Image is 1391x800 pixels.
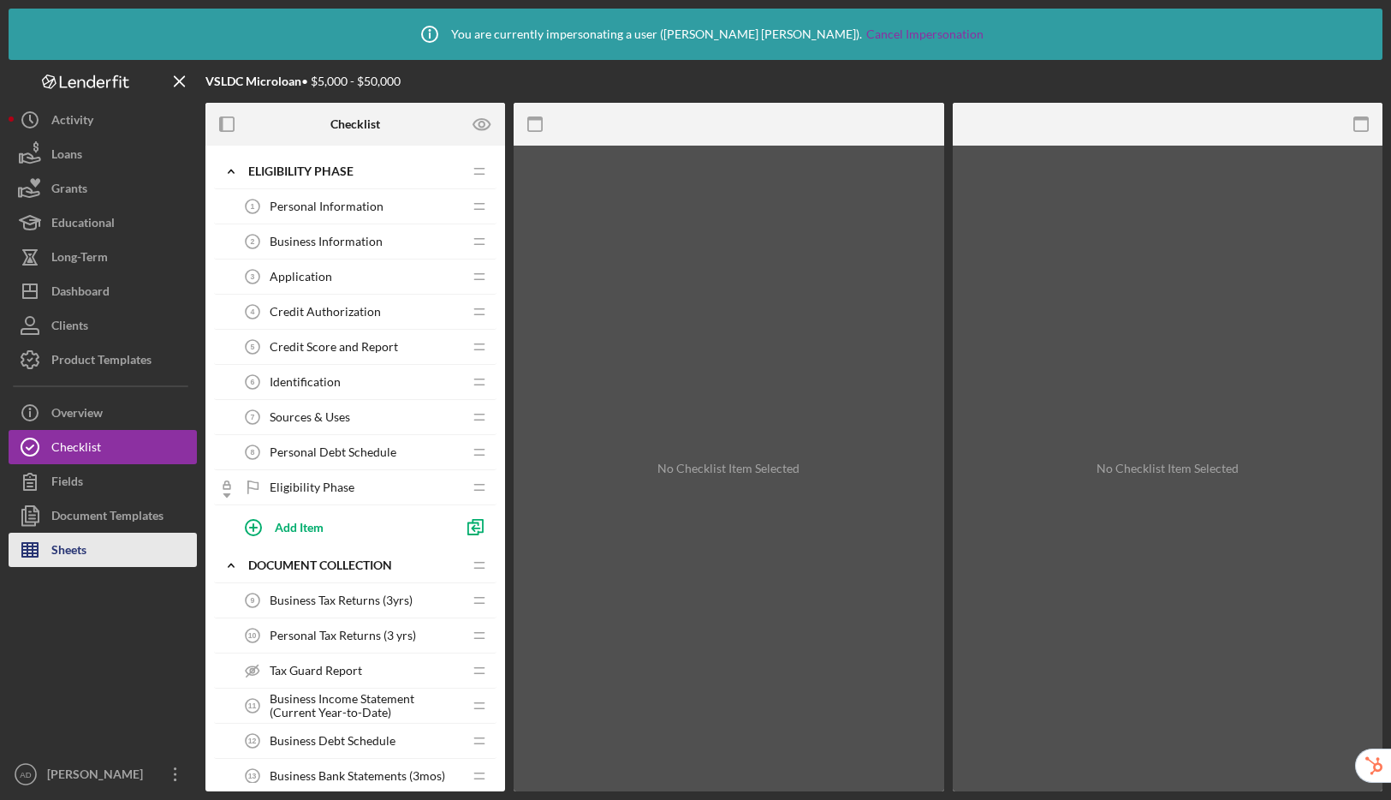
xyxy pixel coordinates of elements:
[51,396,103,434] div: Overview
[9,308,197,343] button: Clients
[1097,462,1239,475] div: No Checklist Item Selected
[270,305,381,319] span: Credit Authorization
[51,533,86,571] div: Sheets
[9,137,197,171] button: Loans
[51,308,88,347] div: Clients
[51,464,83,503] div: Fields
[20,770,31,779] text: AD
[9,757,197,791] button: AD[PERSON_NAME]
[251,272,255,281] tspan: 3
[9,240,197,274] button: Long-Term
[248,558,462,572] div: Document Collection
[251,343,255,351] tspan: 5
[251,237,255,246] tspan: 2
[9,499,197,533] button: Document Templates
[231,510,454,544] button: Add Item
[657,462,800,475] div: No Checklist Item Selected
[248,772,257,780] tspan: 13
[9,206,197,240] button: Educational
[866,27,984,41] a: Cancel Impersonation
[270,664,362,678] span: Tax Guard Report
[270,340,398,354] span: Credit Score and Report
[51,343,152,381] div: Product Templates
[248,164,462,178] div: Eligibility Phase
[51,240,108,278] div: Long-Term
[51,103,93,141] div: Activity
[270,629,416,642] span: Personal Tax Returns (3 yrs)
[270,445,396,459] span: Personal Debt Schedule
[9,533,197,567] button: Sheets
[9,171,197,206] button: Grants
[9,103,197,137] button: Activity
[51,499,163,537] div: Document Templates
[275,510,324,543] div: Add Item
[270,200,383,213] span: Personal Information
[9,343,197,377] button: Product Templates
[251,448,255,457] tspan: 8
[251,378,255,386] tspan: 6
[330,117,380,131] b: Checklist
[270,375,341,389] span: Identification
[251,202,255,211] tspan: 1
[270,270,332,284] span: Application
[251,413,255,421] tspan: 7
[248,737,257,745] tspan: 12
[251,596,255,605] tspan: 9
[205,75,401,88] div: • $5,000 - $50,000
[9,464,197,499] button: Fields
[43,757,154,796] div: [PERSON_NAME]
[51,171,87,210] div: Grants
[270,594,413,607] span: Business Tax Returns (3yrs)
[9,396,197,430] button: Overview
[51,274,110,313] div: Dashboard
[9,430,197,464] button: Checklist
[248,631,257,640] tspan: 10
[51,430,101,469] div: Checklist
[270,481,354,494] span: Eligibility Phase
[270,769,445,783] span: Business Bank Statements (3mos)
[251,307,255,316] tspan: 4
[270,410,350,424] span: Sources & Uses
[408,13,984,56] div: You are currently impersonating a user ( [PERSON_NAME] [PERSON_NAME] ).
[205,74,301,88] b: VSLDC Microloan
[9,274,197,308] button: Dashboard
[270,235,383,248] span: Business Information
[270,734,395,748] span: Business Debt Schedule
[51,206,115,244] div: Educational
[270,692,462,719] span: Business Income Statement (Current Year-to-Date)
[248,701,257,710] tspan: 11
[51,137,82,176] div: Loans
